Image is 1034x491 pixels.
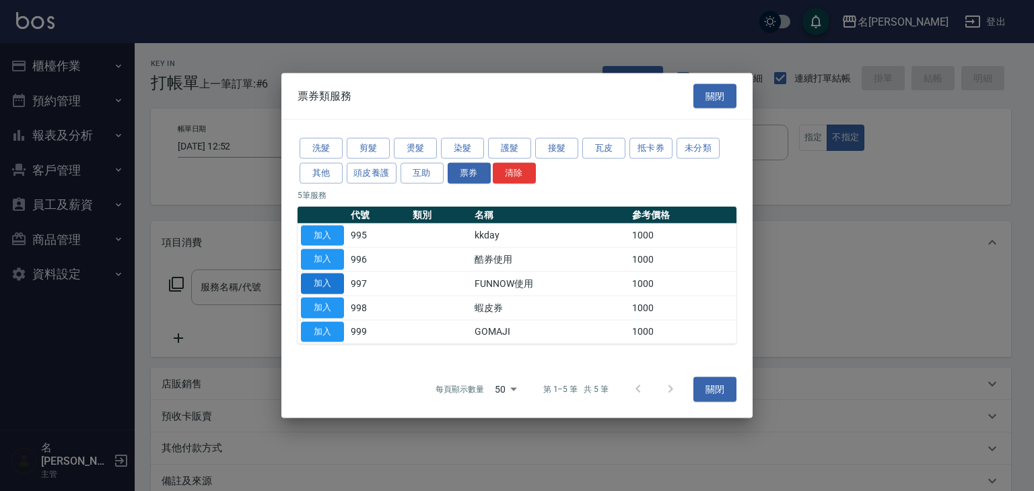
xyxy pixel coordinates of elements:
[677,138,720,159] button: 未分類
[629,138,673,159] button: 抵卡券
[488,138,531,159] button: 護髮
[300,138,343,159] button: 洗髮
[471,206,629,224] th: 名稱
[471,224,629,248] td: kkday
[441,138,484,159] button: 染髮
[347,138,390,159] button: 剪髮
[543,383,609,395] p: 第 1–5 筆 共 5 筆
[394,138,437,159] button: 燙髮
[301,273,344,294] button: 加入
[471,296,629,320] td: 蝦皮券
[347,247,409,271] td: 996
[347,271,409,296] td: 997
[298,189,736,201] p: 5 筆服務
[347,206,409,224] th: 代號
[471,247,629,271] td: 酷券使用
[489,371,522,407] div: 50
[347,162,397,183] button: 頭皮養護
[298,89,351,102] span: 票券類服務
[493,162,536,183] button: 清除
[629,296,736,320] td: 1000
[409,206,471,224] th: 類別
[693,84,736,108] button: 關閉
[347,296,409,320] td: 998
[301,225,344,246] button: 加入
[582,138,625,159] button: 瓦皮
[471,271,629,296] td: FUNNOW使用
[347,320,409,344] td: 999
[347,224,409,248] td: 995
[471,320,629,344] td: GOMAJI
[300,162,343,183] button: 其他
[401,162,444,183] button: 互助
[301,321,344,342] button: 加入
[629,271,736,296] td: 1000
[629,320,736,344] td: 1000
[629,247,736,271] td: 1000
[301,297,344,318] button: 加入
[436,383,484,395] p: 每頁顯示數量
[629,206,736,224] th: 參考價格
[535,138,578,159] button: 接髮
[301,249,344,270] button: 加入
[629,224,736,248] td: 1000
[448,162,491,183] button: 票券
[693,377,736,402] button: 關閉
